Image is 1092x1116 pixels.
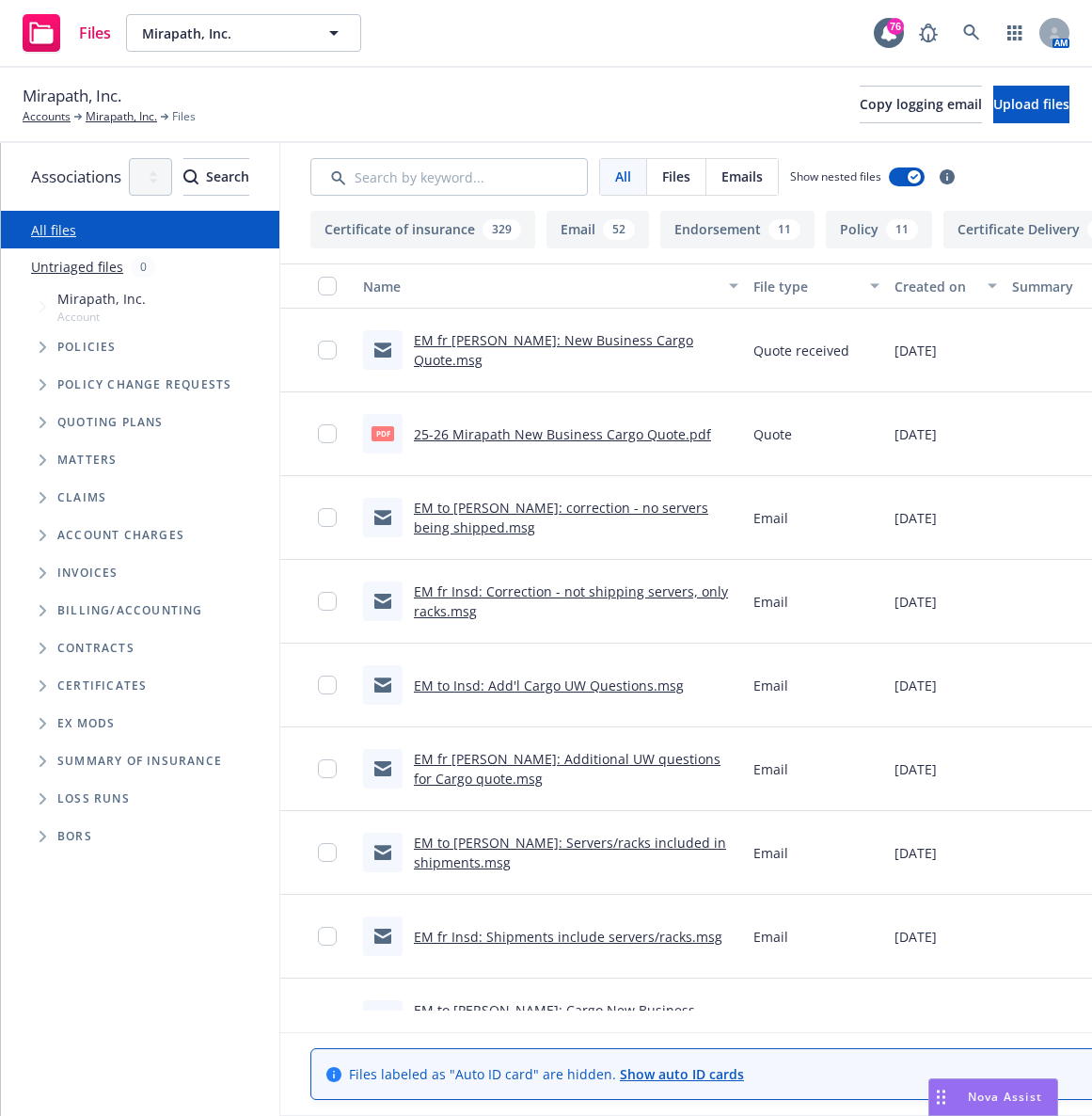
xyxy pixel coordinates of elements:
[318,508,337,527] input: Toggle Row Selected
[768,219,800,240] div: 11
[142,24,305,43] span: Mirapath, Inc.
[546,211,649,248] button: Email
[753,508,788,528] span: Email
[183,158,249,196] button: SearchSearch
[349,1064,744,1084] span: Files labeled as "Auto ID card" are hidden.
[310,211,535,248] button: Certificate of insurance
[753,759,788,779] span: Email
[31,221,76,239] a: All files
[928,1078,1058,1116] button: Nova Assist
[363,277,718,296] div: Name
[414,750,720,788] a: EM fr [PERSON_NAME]: Additional UW questions for Cargo quote.msg
[968,1089,1042,1105] span: Nova Assist
[318,759,337,778] input: Toggle Row Selected
[414,677,684,694] a: EM to Insd: Add'l Cargo UW Questions.msg
[23,108,71,125] a: Accounts
[894,424,937,444] span: [DATE]
[483,219,521,240] div: 329
[894,508,937,528] span: [DATE]
[993,86,1069,123] button: Upload files
[15,7,119,59] a: Files
[993,95,1069,113] span: Upload files
[753,843,788,863] span: Email
[23,84,121,108] span: Mirapath, Inc.
[860,95,982,113] span: Copy logging email
[318,341,337,359] input: Toggle Row Selected
[414,834,726,871] a: EM to [PERSON_NAME]: Servers/racks included in shipments.msg
[57,793,130,805] span: Loss Runs
[318,424,337,443] input: Toggle Row Selected
[887,18,904,35] div: 76
[894,592,937,612] span: [DATE]
[57,289,146,309] span: Mirapath, Inc.
[894,277,976,296] div: Created on
[31,165,121,189] span: Associations
[662,167,690,186] span: Files
[318,927,337,946] input: Toggle Row Selected
[57,718,115,729] span: Ex Mods
[1,592,279,855] div: Folder Tree Example
[57,831,92,842] span: BORs
[318,592,337,611] input: Toggle Row Selected
[620,1065,744,1083] a: Show auto ID cards
[414,331,693,369] a: EM fr [PERSON_NAME]: New Business Cargo Quote.msg
[183,169,198,184] svg: Search
[57,342,117,353] span: Policies
[318,277,337,295] input: Select all
[318,843,337,862] input: Toggle Row Selected
[1,285,279,592] div: Tree Example
[57,567,119,579] span: Invoices
[894,676,937,695] span: [DATE]
[57,530,184,541] span: Account charges
[356,263,746,309] button: Name
[753,424,792,444] span: Quote
[753,927,788,947] span: Email
[86,108,157,125] a: Mirapath, Inc.
[57,492,106,503] span: Claims
[790,168,881,184] span: Show nested files
[126,14,361,52] button: Mirapath, Inc.
[79,25,111,40] span: Files
[57,379,231,391] span: Policy change requests
[953,14,990,52] a: Search
[57,643,135,654] span: Contracts
[886,219,918,240] div: 11
[615,167,631,186] span: All
[753,341,849,360] span: Quote received
[753,1011,827,1030] span: Submission
[183,159,249,195] div: Search
[57,454,117,466] span: Matters
[753,592,788,612] span: Email
[310,158,588,196] input: Search by keyword...
[172,108,196,125] span: Files
[57,309,146,325] span: Account
[894,843,937,863] span: [DATE]
[57,417,164,428] span: Quoting plans
[894,759,937,779] span: [DATE]
[996,14,1034,52] a: Switch app
[894,927,937,947] span: [DATE]
[57,680,147,692] span: Certificates
[746,263,887,309] button: File type
[887,263,1005,309] button: Created on
[721,167,763,186] span: Emails
[603,219,635,240] div: 52
[660,211,815,248] button: Endorsement
[753,676,788,695] span: Email
[860,86,982,123] button: Copy logging email
[894,341,937,360] span: [DATE]
[131,256,156,278] div: 0
[826,211,932,248] button: Policy
[31,257,123,277] a: Untriaged files
[910,14,947,52] a: Report a Bug
[414,499,708,536] a: EM to [PERSON_NAME]: correction - no servers being shipped.msg
[372,426,394,440] span: pdf
[929,1079,953,1115] div: Drag to move
[57,756,222,767] span: Summary of insurance
[753,277,859,296] div: File type
[318,676,337,694] input: Toggle Row Selected
[414,1001,695,1039] a: EM to [PERSON_NAME]: Cargo New Business Submission.msg
[414,928,722,946] a: EM fr Insd: Shipments include servers/racks.msg
[894,1011,937,1030] span: [DATE]
[414,425,711,443] a: 25-26 Mirapath New Business Cargo Quote.pdf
